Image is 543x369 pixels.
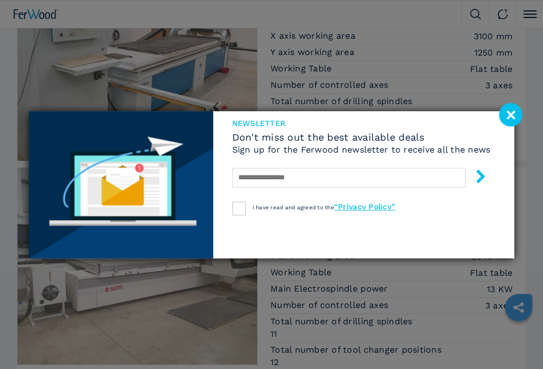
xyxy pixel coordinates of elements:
button: submit-button [463,165,487,191]
span: I have read and agreed to the [252,204,395,210]
a: “Privacy Policy” [334,202,395,211]
h6: Sign up for the Ferwood newsletter to receive all the news [232,146,491,154]
img: Newsletter image [29,111,213,258]
span: newsletter [232,119,491,127]
span: Don't miss out the best available deals [232,132,491,142]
